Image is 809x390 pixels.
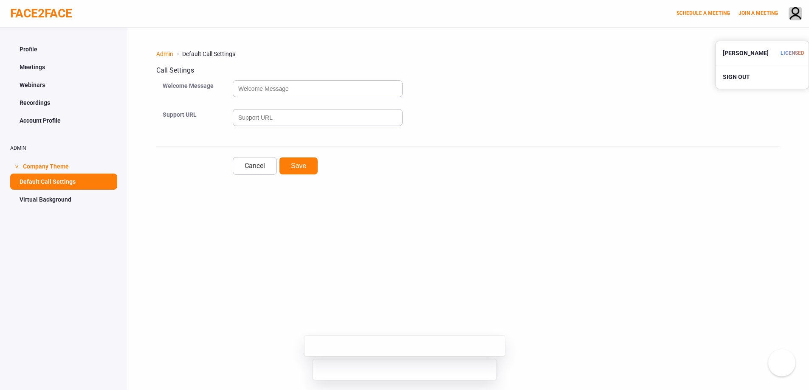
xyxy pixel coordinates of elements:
a: Profile [10,41,117,57]
input: Welcome Message [233,80,403,97]
a: Default Call Settings [10,174,117,190]
a: [PERSON_NAME] [716,45,809,62]
a: FACE2FACE [10,6,72,20]
a: Cancel [233,157,277,175]
a: Webinars [10,77,117,93]
button: Knowledge Center Bot, also known as KC Bot is an onboarding assistant that allows you to see the ... [768,349,795,376]
a: SCHEDULE A MEETING [677,10,730,16]
h2: ADMIN [10,146,117,151]
span: > [12,165,21,168]
iframe: To enrich screen reader interactions, please activate Accessibility in Grammarly extension settings [304,336,505,356]
span: > [173,51,182,57]
span: Default Call Settings [182,51,235,57]
a: JOIN A MEETING [739,10,778,16]
button: Save [279,157,318,175]
div: Support URL [156,107,233,136]
input: Support URL [233,109,403,126]
img: avatar.710606db.png [789,7,802,21]
iframe: To enrich screen reader interactions, please activate Accessibility in Grammarly extension settings [313,359,496,380]
a: Account Profile [10,112,117,129]
a: Virtual Background [10,191,117,208]
div: SIGN OUT [716,68,809,85]
a: Recordings [10,95,117,111]
h3: Call Settings [156,67,780,74]
span: Company Theme [23,157,69,174]
div: Welcome Message [156,79,233,107]
a: Admin [156,51,173,57]
div: LICENSED [781,48,804,58]
a: Meetings [10,59,117,75]
b: [PERSON_NAME] [723,50,769,56]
